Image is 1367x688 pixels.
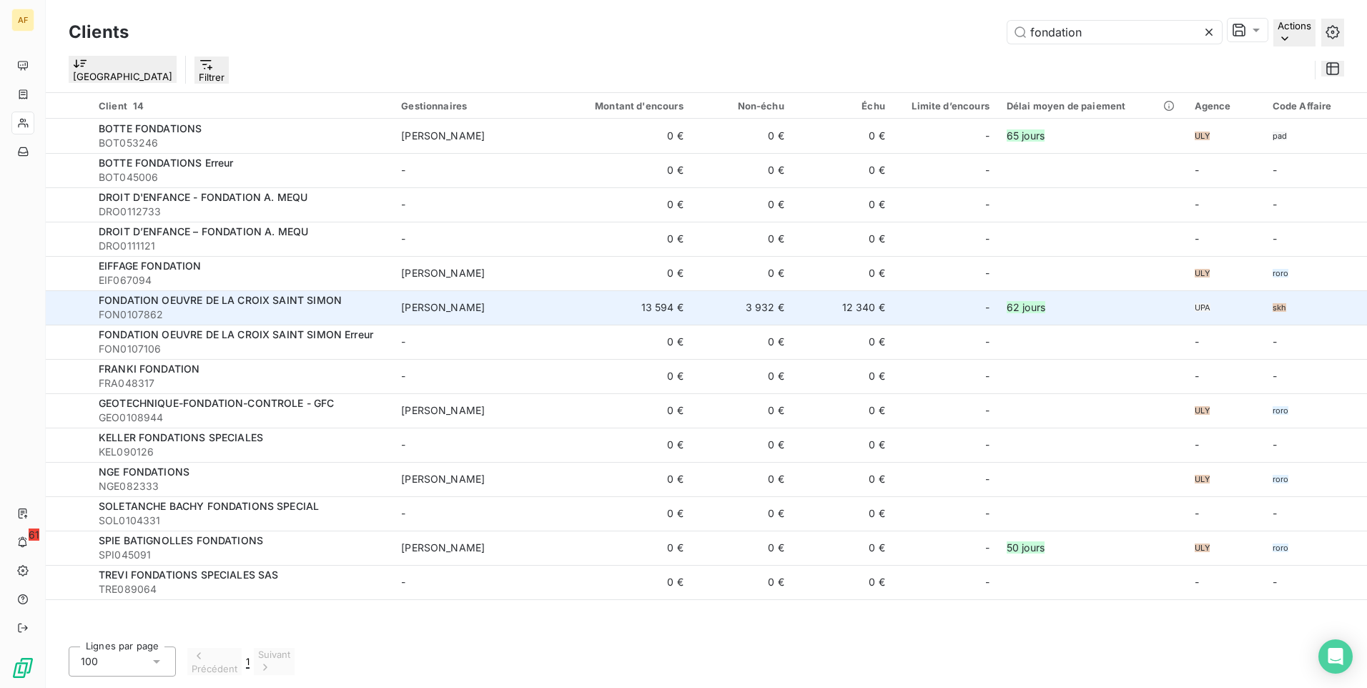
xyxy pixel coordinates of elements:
span: FRANKI FONDATION [99,363,199,375]
td: 0 € [793,222,894,256]
div: Limite d’encours [902,100,990,112]
td: 0 € [692,531,793,565]
td: 0 € [692,428,793,462]
td: 0 € [692,119,793,153]
span: - [1273,164,1277,176]
span: - [401,438,405,451]
td: 0 € [793,393,894,428]
span: - [1273,438,1277,451]
span: - [401,164,405,176]
span: - [401,335,405,348]
td: 0 € [557,187,692,222]
td: 0 € [557,153,692,187]
td: 0 € [692,256,793,290]
span: [PERSON_NAME] [401,267,485,279]
span: - [1195,576,1199,588]
td: 12 340 € [793,290,894,325]
td: 0 € [692,187,793,222]
span: BOTTE FONDATIONS Erreur [99,157,233,169]
span: BOT045006 [99,170,384,185]
span: - [1273,507,1277,519]
span: pad [1273,132,1287,140]
span: [PERSON_NAME] [401,129,485,142]
span: - [401,232,405,245]
span: - [985,403,990,418]
span: - [985,575,990,589]
td: 0 € [692,496,793,531]
button: 1 [242,655,254,668]
td: 0 € [793,531,894,565]
span: EIF067094 [99,273,384,288]
button: Actions [1273,19,1316,46]
span: skh [1273,303,1286,312]
span: - [1195,198,1199,210]
span: - [1195,370,1199,382]
span: NGE FONDATIONS [99,466,189,478]
span: TREVI FONDATIONS SPECIALES SAS [99,569,279,581]
button: Suivant [254,648,295,675]
span: FON0107106 [99,342,384,356]
td: 0 € [793,256,894,290]
span: 1 [246,656,250,669]
span: - [401,576,405,588]
span: - [1195,232,1199,245]
td: 0 € [692,359,793,393]
span: - [985,300,990,315]
div: Agence [1195,100,1255,112]
td: 0 € [692,393,793,428]
input: Rechercher [1007,21,1222,44]
span: 61 [29,529,39,541]
td: 0 € [557,119,692,153]
span: ULY [1195,475,1210,483]
span: 65 jours [1007,129,1045,142]
span: 62 jours [1007,301,1045,313]
td: 0 € [557,462,692,496]
span: NGE082333 [99,479,384,493]
span: - [985,369,990,383]
span: SOLETANCHE BACHY FONDATIONS SPECIAL [99,500,319,512]
td: 0 € [557,565,692,599]
span: DRO0112733 [99,205,384,219]
span: EIFFAGE FONDATION [99,260,202,272]
span: - [1273,198,1277,210]
span: roro [1273,269,1289,277]
span: ULY [1195,269,1210,277]
span: [PERSON_NAME] [401,473,485,485]
span: - [985,438,990,452]
td: 0 € [793,496,894,531]
button: Filtrer [194,56,229,84]
span: - [401,370,405,382]
td: 0 € [557,496,692,531]
td: 0 € [692,153,793,187]
span: roro [1273,475,1289,483]
div: AF [11,9,34,31]
span: - [401,507,405,519]
td: 0 € [557,256,692,290]
span: SPIE BATIGNOLLES FONDATIONS [99,534,263,546]
span: BOT053246 [99,136,384,150]
span: FONDATION OEUVRE DE LA CROIX SAINT SIMON [99,294,342,306]
td: 0 € [692,565,793,599]
span: KEL090126 [99,445,384,459]
td: 0 € [793,187,894,222]
span: - [985,335,990,349]
span: - [1195,438,1199,451]
span: ULY [1195,544,1210,552]
span: [PERSON_NAME] [401,541,485,554]
span: Client [99,100,127,112]
td: 0 € [692,325,793,359]
span: DRO0111121 [99,239,384,253]
td: 0 € [557,325,692,359]
span: DROIT D'ENFANCE - FONDATION A. MEQU [99,191,307,203]
span: SOL0104331 [99,513,384,528]
span: 14 [133,100,144,112]
button: [GEOGRAPHIC_DATA] [69,56,177,83]
span: - [985,472,990,486]
span: DROIT D’ENFANCE – FONDATION A. MEQU [99,225,308,237]
span: - [985,197,990,212]
span: ULY [1195,406,1210,415]
span: - [1195,507,1199,519]
span: - [1273,576,1277,588]
td: 0 € [692,462,793,496]
td: 0 € [692,222,793,256]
